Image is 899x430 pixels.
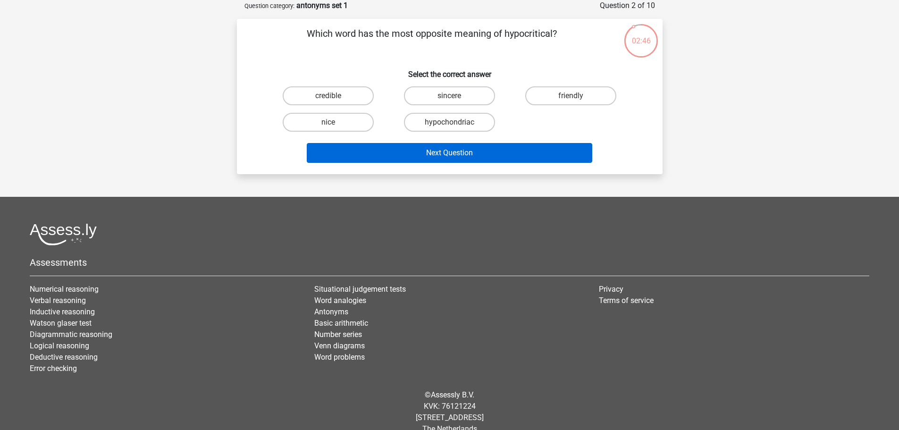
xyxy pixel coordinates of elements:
label: sincere [404,86,495,105]
h5: Assessments [30,257,869,268]
a: Assessly B.V. [431,390,474,399]
strong: antonyms set 1 [296,1,348,10]
p: Which word has the most opposite meaning of hypocritical? [252,26,612,55]
a: Word problems [314,353,365,362]
label: credible [283,86,374,105]
a: Numerical reasoning [30,285,99,294]
a: Basic arithmetic [314,319,368,328]
a: Privacy [599,285,623,294]
a: Terms of service [599,296,654,305]
a: Error checking [30,364,77,373]
a: Watson glaser test [30,319,92,328]
img: Assessly logo [30,223,97,245]
h6: Select the correct answer [252,62,647,79]
label: nice [283,113,374,132]
small: Question category: [244,2,294,9]
a: Venn diagrams [314,341,365,350]
button: Next Question [307,143,592,163]
a: Situational judgement tests [314,285,406,294]
div: 02:46 [623,23,659,47]
a: Antonyms [314,307,348,316]
a: Logical reasoning [30,341,89,350]
a: Verbal reasoning [30,296,86,305]
a: Diagrammatic reasoning [30,330,112,339]
label: friendly [525,86,616,105]
a: Number series [314,330,362,339]
label: hypochondriac [404,113,495,132]
a: Deductive reasoning [30,353,98,362]
a: Inductive reasoning [30,307,95,316]
a: Word analogies [314,296,366,305]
